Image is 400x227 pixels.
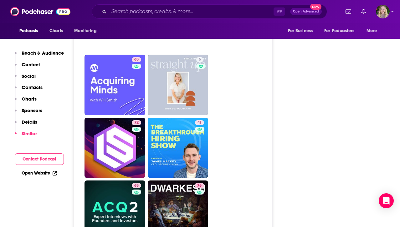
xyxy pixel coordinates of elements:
button: Reach & Audience [15,50,64,62]
span: For Business [288,27,313,35]
p: Contacts [22,84,43,90]
a: Show notifications dropdown [343,6,354,17]
span: Logged in as lauren19365 [376,5,390,18]
button: Charts [15,96,37,107]
a: Show notifications dropdown [359,6,368,17]
a: 78 [195,183,204,188]
p: Similar [22,131,37,136]
span: 41 [197,120,202,126]
a: Charts [45,25,67,37]
div: Search podcasts, credits, & more... [92,4,327,19]
span: 72 [134,120,139,126]
span: Charts [49,27,63,35]
a: 72 [85,118,145,178]
p: Sponsors [22,107,42,113]
span: Podcasts [19,27,38,35]
a: 63 [85,55,145,115]
p: Social [22,73,36,79]
button: Show profile menu [376,5,390,18]
a: 63 [132,57,141,62]
button: open menu [362,25,385,37]
button: Open AdvancedNew [290,8,322,15]
a: 41 [148,118,208,178]
span: For Podcasters [324,27,354,35]
img: User Profile [376,5,390,18]
button: Content [15,62,40,73]
a: 41 [195,120,204,125]
a: 63 [132,183,141,188]
span: 78 [197,183,202,189]
span: Open Advanced [293,10,319,13]
span: New [310,4,321,10]
button: Details [15,119,37,131]
span: 5 [199,57,201,63]
p: Content [22,62,40,67]
div: Open Intercom Messenger [379,193,394,208]
span: Monitoring [74,27,96,35]
p: Reach & Audience [22,50,64,56]
a: 5 [196,57,203,62]
button: open menu [15,25,46,37]
button: open menu [284,25,321,37]
button: Social [15,73,36,85]
button: Contact Podcast [15,153,64,165]
span: 63 [134,57,139,63]
p: Charts [22,96,37,102]
button: open menu [70,25,105,37]
button: open menu [320,25,363,37]
span: 63 [134,183,139,189]
img: Podchaser - Follow, Share and Rate Podcasts [10,6,70,17]
button: Similar [15,131,37,142]
p: Details [22,119,37,125]
button: Contacts [15,84,43,96]
input: Search podcasts, credits, & more... [109,7,274,17]
span: More [367,27,377,35]
a: 72 [132,120,141,125]
button: Sponsors [15,107,42,119]
a: Open Website [22,170,57,176]
span: ⌘ K [274,7,285,16]
a: 5 [148,55,208,115]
